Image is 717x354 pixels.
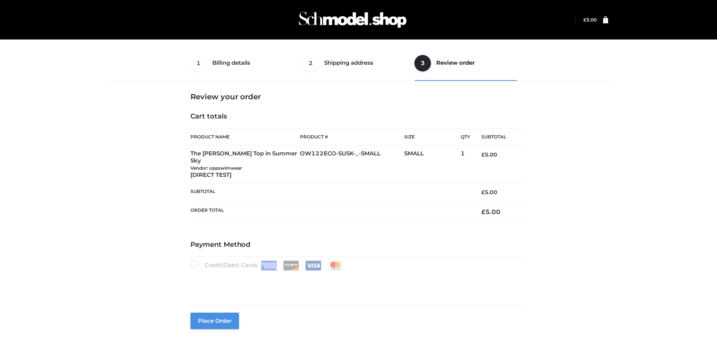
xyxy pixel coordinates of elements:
th: Qty [461,128,470,146]
th: Subtotal [190,183,470,202]
button: Place order [190,313,239,329]
bdi: 5.00 [583,17,597,23]
h4: Payment Method [190,241,527,249]
label: Credit/Debit Cards [190,260,344,270]
td: 1 [461,146,470,183]
th: Product Name [190,128,300,146]
img: Mastercard [327,261,344,270]
bdi: 5.00 [481,208,501,216]
iframe: Secure payment input frame [189,269,525,296]
td: OW122ECO-SUSK-_-SMALL [300,146,404,183]
span: £ [481,208,486,216]
td: The [PERSON_NAME] Top in Summer Sky [DIRECT TEST] [190,146,300,183]
td: SMALL [404,146,461,183]
th: Product # [300,128,404,146]
span: £ [583,17,586,23]
img: Discover [283,261,299,270]
img: Visa [305,261,321,270]
span: £ [481,151,485,158]
h3: Review your order [190,92,527,101]
a: £5.00 [583,17,597,23]
th: Order Total [190,202,470,222]
th: Size [404,129,457,146]
bdi: 5.00 [481,151,497,158]
span: £ [481,189,485,196]
th: Subtotal [470,129,527,146]
img: Amex [261,261,277,270]
bdi: 5.00 [481,189,497,196]
h4: Cart totals [190,112,527,121]
small: Vendor: oppswimwear [190,165,242,171]
img: Schmodel Admin 964 [296,5,409,35]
